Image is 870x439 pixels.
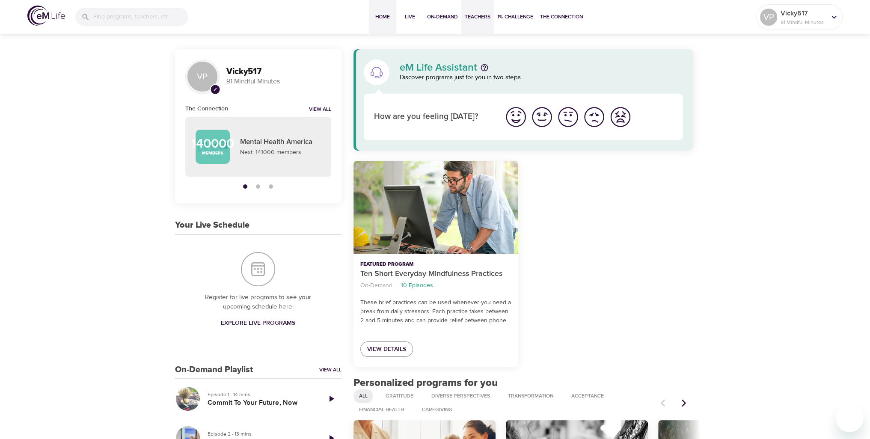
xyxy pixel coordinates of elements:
a: Explore Live Programs [217,315,299,331]
span: On-Demand [427,12,458,21]
span: Diverse Perspectives [426,392,495,400]
h3: On-Demand Playlist [175,365,253,375]
div: VP [760,9,777,26]
img: good [530,105,554,129]
span: View Details [367,344,406,355]
button: Next items [674,394,693,412]
span: Gratitude [380,392,419,400]
p: Discover programs just for you in two steps [400,73,683,83]
span: Explore Live Programs [221,318,295,329]
button: Commit To Your Future, Now [175,386,201,412]
div: Transformation [502,389,559,403]
button: I'm feeling ok [555,104,581,130]
p: How are you feeling [DATE]? [374,111,493,123]
div: Gratitude [380,389,419,403]
span: Live [400,12,420,21]
button: I'm feeling good [529,104,555,130]
img: ok [556,105,580,129]
img: Your Live Schedule [241,252,275,286]
p: eM Life Assistant [400,62,477,73]
p: 91 Mindful Minutes [781,18,826,26]
p: On-Demand [360,281,392,290]
a: View all notifications [309,106,331,113]
p: Featured Program [360,261,511,268]
span: Acceptance [566,392,609,400]
p: Episode 1 · 14 mins [208,391,314,398]
a: View Details [360,341,413,357]
span: Caregiving [417,406,457,413]
button: I'm feeling great [503,104,529,130]
li: · [396,280,398,291]
h2: Personalized programs for you [353,377,694,389]
input: Find programs, teachers, etc... [93,8,188,26]
p: Ten Short Everyday Mindfulness Practices [360,268,511,280]
div: Acceptance [566,389,609,403]
p: Mental Health America [240,137,321,148]
h5: Commit To Your Future, Now [208,398,314,407]
img: eM Life Assistant [370,65,383,79]
h3: Vicky517 [226,67,331,77]
button: Ten Short Everyday Mindfulness Practices [353,161,518,254]
p: 91 Mindful Minutes [226,77,331,86]
img: bad [582,105,606,129]
p: 140000 [191,137,234,150]
h3: Your Live Schedule [175,220,249,230]
iframe: Button to launch messaging window [836,405,863,432]
div: All [353,389,373,403]
h6: The Connection [185,104,228,113]
span: Home [372,12,393,21]
div: Caregiving [416,403,458,417]
span: 1% Challenge [497,12,533,21]
p: 10 Episodes [401,281,433,290]
img: logo [27,6,65,26]
nav: breadcrumb [360,280,511,291]
span: The Connection [540,12,583,21]
p: These brief practices can be used whenever you need a break from daily stressors. Each practice t... [360,298,511,325]
div: Financial Health [353,403,410,417]
p: Next: 141000 members [240,148,321,157]
button: I'm feeling worst [607,104,633,130]
a: View All [319,366,341,374]
a: Play Episode [321,389,341,409]
p: Episode 2 · 13 mins [208,430,314,438]
span: Transformation [503,392,558,400]
img: great [504,105,528,129]
p: Register for live programs to see your upcoming schedule here. [192,293,324,312]
span: Financial Health [354,406,409,413]
div: Diverse Perspectives [426,389,496,403]
img: worst [609,105,632,129]
span: All [354,392,373,400]
button: I'm feeling bad [581,104,607,130]
span: Teachers [465,12,490,21]
div: VP [185,59,220,94]
p: Members [202,150,223,157]
p: Vicky517 [781,8,826,18]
